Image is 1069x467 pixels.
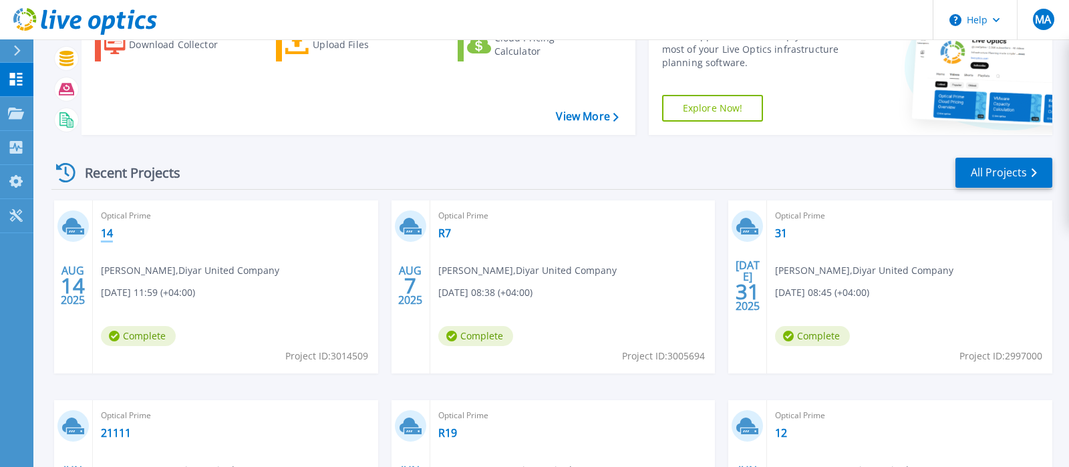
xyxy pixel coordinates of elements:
[51,156,198,189] div: Recent Projects
[438,263,617,278] span: [PERSON_NAME] , Diyar United Company
[101,408,370,423] span: Optical Prime
[1035,14,1051,25] span: MA
[95,28,244,61] a: Download Collector
[775,326,850,346] span: Complete
[398,261,423,310] div: AUG 2025
[494,31,601,58] div: Cloud Pricing Calculator
[775,263,953,278] span: [PERSON_NAME] , Diyar United Company
[775,226,787,240] a: 31
[662,95,764,122] a: Explore Now!
[101,208,370,223] span: Optical Prime
[458,28,607,61] a: Cloud Pricing Calculator
[438,285,532,300] span: [DATE] 08:38 (+04:00)
[775,408,1044,423] span: Optical Prime
[438,408,708,423] span: Optical Prime
[61,280,85,291] span: 14
[735,261,760,310] div: [DATE] 2025
[129,31,236,58] div: Download Collector
[438,226,451,240] a: R7
[438,326,513,346] span: Complete
[622,349,705,363] span: Project ID: 3005694
[775,208,1044,223] span: Optical Prime
[285,349,368,363] span: Project ID: 3014509
[276,28,425,61] a: Upload Files
[736,286,760,297] span: 31
[101,426,131,440] a: 21111
[60,261,86,310] div: AUG 2025
[101,326,176,346] span: Complete
[438,426,457,440] a: R19
[959,349,1042,363] span: Project ID: 2997000
[438,208,708,223] span: Optical Prime
[404,280,416,291] span: 7
[775,285,869,300] span: [DATE] 08:45 (+04:00)
[101,226,113,240] a: 14
[775,426,787,440] a: 12
[955,158,1052,188] a: All Projects
[101,263,279,278] span: [PERSON_NAME] , Diyar United Company
[556,110,618,123] a: View More
[313,31,420,58] div: Upload Files
[662,16,865,69] div: Find tutorials, instructional guides and other support videos to help you make the most of your L...
[101,285,195,300] span: [DATE] 11:59 (+04:00)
